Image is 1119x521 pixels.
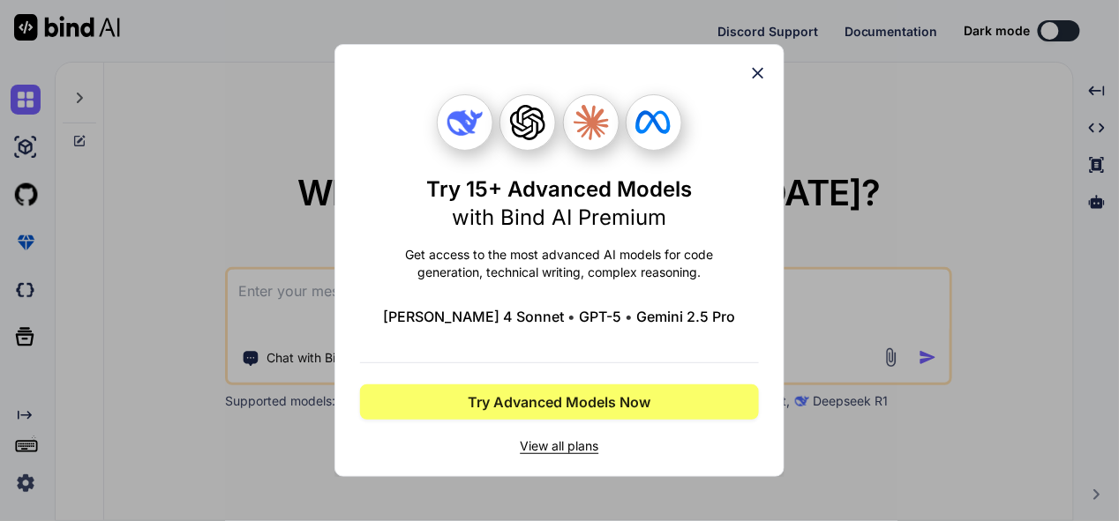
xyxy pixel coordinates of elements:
[360,437,759,455] span: View all plans
[360,384,759,420] button: Try Advanced Models Now
[580,306,622,327] span: GPT-5
[469,391,651,413] span: Try Advanced Models Now
[427,175,693,232] h1: Try 15+ Advanced Models
[447,105,483,140] img: Deepseek
[453,205,667,230] span: with Bind AI Premium
[360,246,759,281] p: Get access to the most advanced AI models for code generation, technical writing, complex reasoning.
[384,306,565,327] span: [PERSON_NAME] 4 Sonnet
[568,306,576,327] span: •
[626,306,634,327] span: •
[637,306,736,327] span: Gemini 2.5 Pro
